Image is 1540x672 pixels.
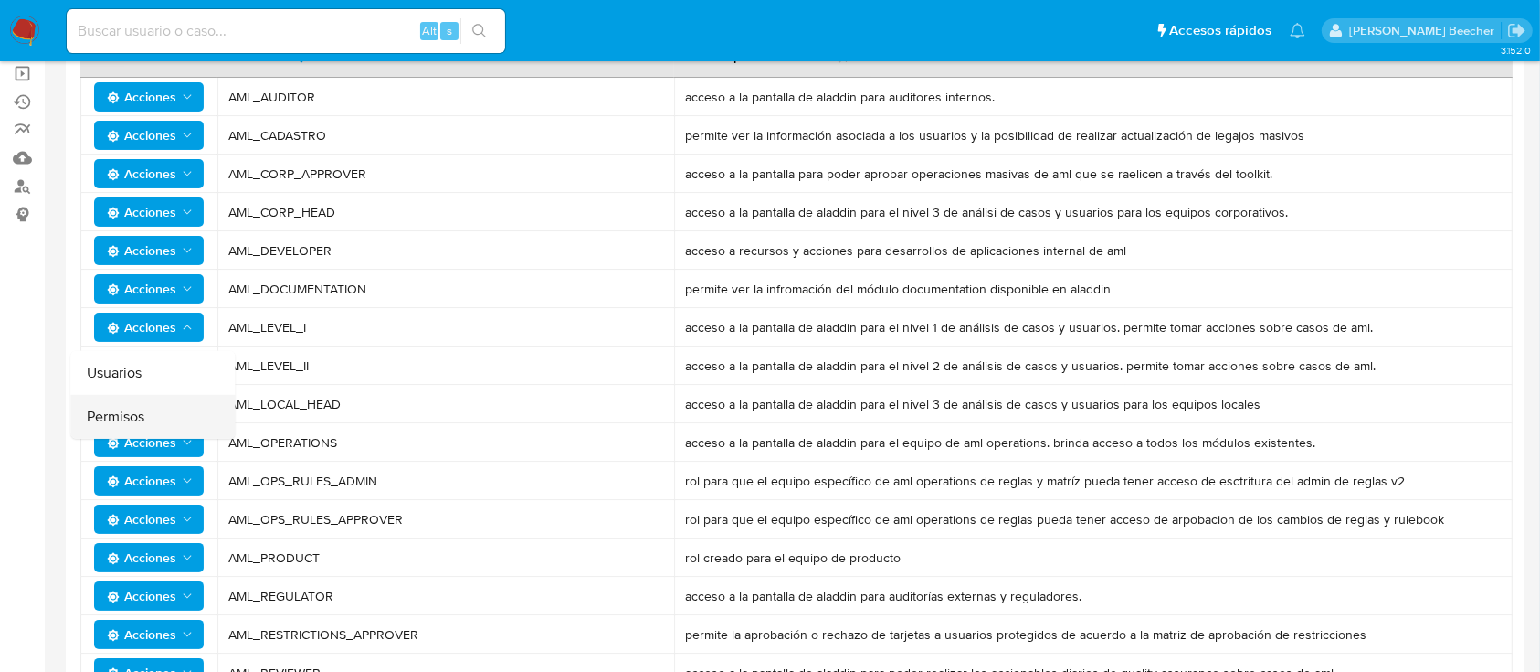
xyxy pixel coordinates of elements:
span: Accesos rápidos [1169,21,1271,40]
button: search-icon [460,18,498,44]
a: Salir [1507,21,1526,40]
span: Alt [422,22,437,39]
p: camila.tresguerres@mercadolibre.com [1349,22,1501,39]
a: Notificaciones [1290,23,1305,38]
span: 3.152.0 [1501,43,1531,58]
input: Buscar usuario o caso... [67,19,505,43]
span: s [447,22,452,39]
